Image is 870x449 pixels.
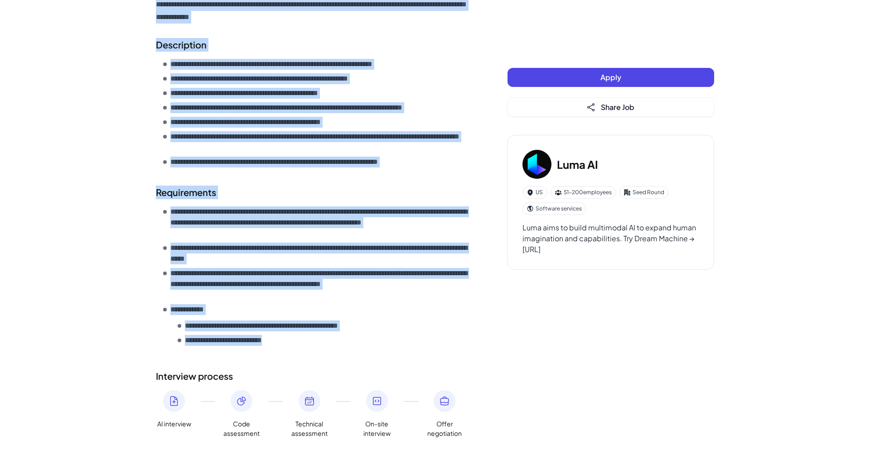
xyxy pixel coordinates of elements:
h2: Requirements [156,186,471,199]
div: US [522,186,547,199]
span: Technical assessment [291,419,328,438]
button: Apply [507,68,714,87]
div: Seed Round [619,186,668,199]
span: On-site interview [359,419,395,438]
h2: Description [156,38,471,52]
div: Luma aims to build multimodal AI to expand human imagination and capabilities. Try Dream Machine ... [522,222,699,255]
h2: Interview process [156,369,471,383]
span: Code assessment [223,419,260,438]
img: Lu [522,150,551,179]
button: Share Job [507,98,714,117]
h3: Luma AI [557,156,598,172]
span: Share Job [601,102,634,112]
span: Offer negotiation [426,419,463,438]
span: AI interview [157,419,191,429]
div: 51-200 employees [551,186,616,199]
span: Apply [600,72,621,82]
div: Software services [522,202,586,215]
